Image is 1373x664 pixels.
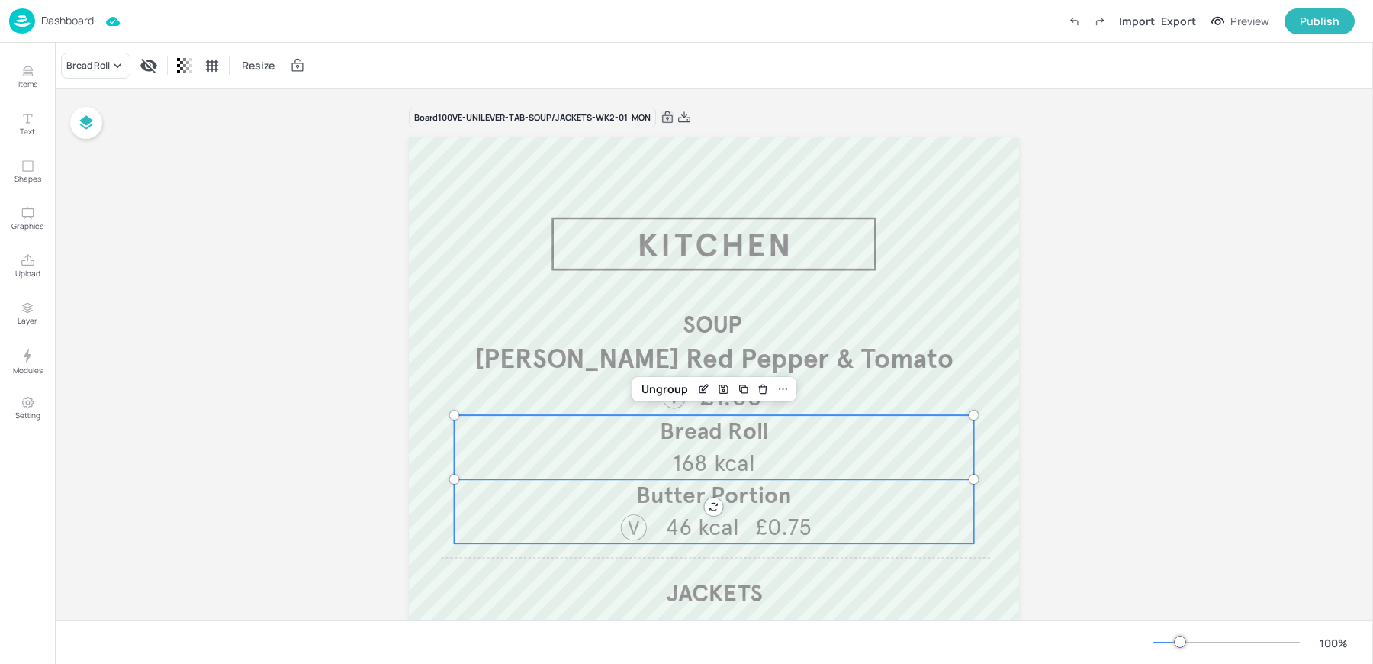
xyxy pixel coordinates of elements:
[1061,8,1087,34] label: Undo (Ctrl + Z)
[755,513,812,541] span: £0.75
[734,379,754,399] div: Duplicate
[41,15,94,26] p: Dashboard
[1119,13,1155,29] div: Import
[1161,13,1196,29] div: Export
[636,481,792,509] span: Butter Portion
[660,417,768,445] span: Bread Roll
[66,59,110,73] div: Bread Roll
[635,379,694,399] div: Ungroup
[1300,13,1339,30] div: Publish
[699,379,762,413] span: £1.85
[673,449,755,477] span: 168 kcal
[239,57,278,73] span: Resize
[1285,8,1355,34] button: Publish
[9,8,35,34] img: logo-86c26b7e.jpg
[665,513,739,541] span: 46 kcal
[409,108,656,128] div: Board 100VE-UNILEVER-TAB-SOUP/JACKETS-WK2-01-MON
[1202,10,1278,33] button: Preview
[694,379,714,399] div: Edit Item
[714,379,734,399] div: Save Layout
[754,379,773,399] div: Delete
[1315,635,1352,651] div: 100 %
[1230,13,1269,30] div: Preview
[1087,8,1113,34] label: Redo (Ctrl + Y)
[137,53,161,78] div: Display condition
[474,342,953,376] span: [PERSON_NAME] Red Pepper & Tomato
